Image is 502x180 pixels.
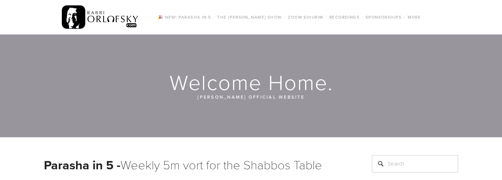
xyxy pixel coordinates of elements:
[44,155,355,174] h1: Weekly 5m vort for the Shabbos Table
[44,71,459,93] h1: Welcome Home.
[361,14,363,20] span: /
[215,13,284,22] a: The [PERSON_NAME] Show
[327,13,361,22] a: Recordings
[62,4,139,31] img: RabbiOrlofsky.com
[404,14,405,20] span: /
[372,155,458,172] input: Search
[286,13,325,22] a: Zoom Shiurim
[213,14,215,20] span: /
[156,13,213,22] a: 🎉 NEW! Parasha in 5
[364,13,404,22] a: Sponsorships
[44,156,120,174] strong: Parasha in 5 -
[326,14,327,20] span: /
[406,13,423,22] a: More
[284,14,286,20] span: /
[85,93,417,101] p: [PERSON_NAME] official website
